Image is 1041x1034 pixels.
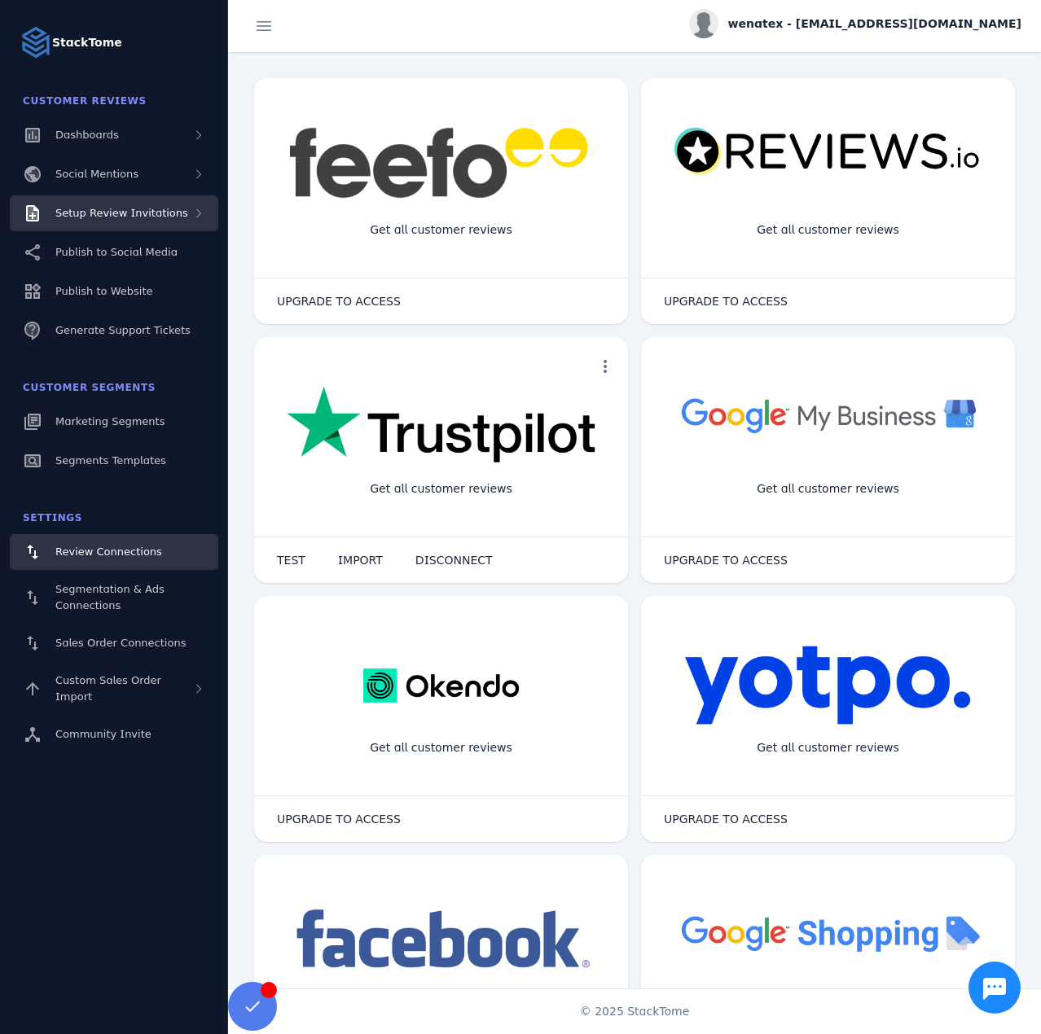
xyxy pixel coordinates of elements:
[338,554,383,566] span: IMPORT
[589,350,622,383] button: more
[674,127,982,177] img: reviewsio.svg
[55,285,152,297] span: Publish to Website
[55,246,178,258] span: Publish to Social Media
[731,985,924,1028] div: Import Products from Google
[10,274,218,309] a: Publish to Website
[277,296,401,307] span: UPGRADE TO ACCESS
[277,554,305,566] span: TEST
[689,9,718,38] img: profile.jpg
[55,674,161,703] span: Custom Sales Order Import
[744,467,912,510] div: Get all customer reviews
[10,534,218,570] a: Review Connections
[23,382,156,393] span: Customer Segments
[55,324,191,336] span: Generate Support Tickets
[287,386,595,466] img: trustpilot.png
[55,637,186,649] span: Sales Order Connections
[55,415,165,427] span: Marketing Segments
[10,625,218,661] a: Sales Order Connections
[10,573,218,622] a: Segmentation & Ads Connections
[744,208,912,252] div: Get all customer reviews
[648,803,804,835] button: UPGRADE TO ACCESS
[674,386,982,444] img: googlebusiness.png
[648,544,804,576] button: UPGRADE TO ACCESS
[55,129,119,141] span: Dashboards
[415,554,493,566] span: DISCONNECT
[357,208,525,252] div: Get all customer reviews
[728,15,1021,33] span: wenatex - [EMAIL_ADDRESS][DOMAIN_NAME]
[55,583,165,611] span: Segmentation & Ads Connections
[322,544,399,576] button: IMPORT
[55,207,188,219] span: Setup Review Invitations
[23,512,82,524] span: Settings
[357,467,525,510] div: Get all customer reviews
[52,34,122,51] strong: StackTome
[55,728,152,740] span: Community Invite
[287,127,595,199] img: feefo.png
[664,554,788,566] span: UPGRADE TO ACCESS
[261,803,417,835] button: UPGRADE TO ACCESS
[10,404,218,440] a: Marketing Segments
[23,95,147,107] span: Customer Reviews
[648,285,804,318] button: UPGRADE TO ACCESS
[744,726,912,769] div: Get all customer reviews
[10,234,218,270] a: Publish to Social Media
[55,454,166,467] span: Segments Templates
[10,313,218,348] a: Generate Support Tickets
[10,716,218,752] a: Community Invite
[55,545,162,558] span: Review Connections
[664,296,788,307] span: UPGRADE TO ACCESS
[20,26,52,59] img: Logo image
[684,645,972,726] img: yotpo.png
[580,1003,690,1020] span: © 2025 StackTome
[261,544,322,576] button: TEST
[357,726,525,769] div: Get all customer reviews
[277,813,401,825] span: UPGRADE TO ACCESS
[674,904,982,962] img: googleshopping.png
[689,9,1021,38] button: wenatex - [EMAIL_ADDRESS][DOMAIN_NAME]
[664,813,788,825] span: UPGRADE TO ACCESS
[55,168,138,180] span: Social Mentions
[261,285,417,318] button: UPGRADE TO ACCESS
[363,645,519,726] img: okendo.webp
[10,443,218,479] a: Segments Templates
[399,544,509,576] button: DISCONNECT
[287,904,595,976] img: facebook.png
